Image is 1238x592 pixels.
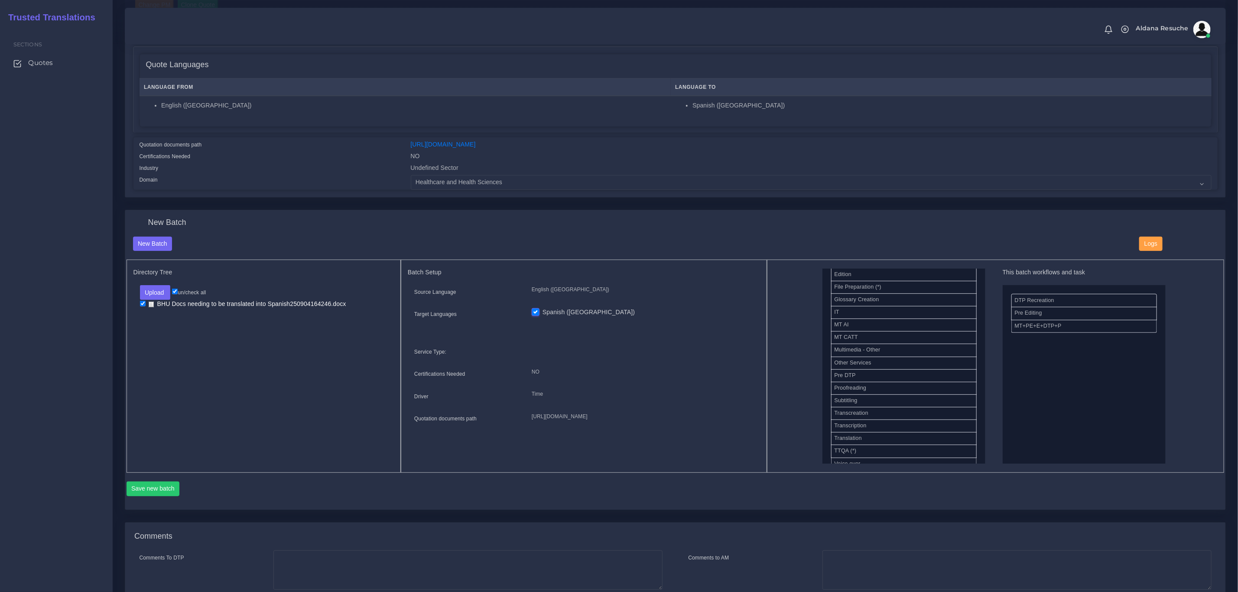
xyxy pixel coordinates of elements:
li: Other Services [831,357,977,370]
input: un/check all [172,289,178,294]
th: Language From [140,78,671,96]
li: File Preparation (*) [831,281,977,294]
li: Edition [831,268,977,281]
li: Multimedia - Other [831,344,977,357]
li: Pre DTP [831,369,977,382]
h2: Trusted Translations [2,12,95,23]
label: Quotation documents path [140,141,202,149]
h5: Batch Setup [408,269,760,276]
li: Pre Editing [1011,307,1157,320]
a: BHU Docs needing to be translated into Spanish250904164246.docx [146,300,349,308]
span: Quotes [28,58,53,68]
li: Subtitling [831,394,977,407]
a: Aldana Resucheavatar [1132,21,1214,38]
h5: This batch workflows and task [1003,269,1166,276]
h5: Directory Tree [133,269,394,276]
li: Translation [831,432,977,445]
th: Language To [671,78,1212,96]
p: NO [532,368,754,377]
label: Driver [414,393,429,400]
li: Proofreading [831,382,977,395]
li: Spanish ([GEOGRAPHIC_DATA]) [692,101,1207,110]
li: TTQA (*) [831,445,977,458]
span: Sections [13,41,42,48]
li: Transcreation [831,407,977,420]
label: Comments to AM [689,554,729,562]
li: MT CATT [831,331,977,344]
li: MT+PE+E+DTP+P [1011,320,1157,333]
span: Aldana Resuche [1136,25,1189,31]
label: Domain [140,176,158,184]
button: Save new batch [127,481,180,496]
label: Comments To DTP [140,554,184,562]
p: [URL][DOMAIN_NAME] [532,412,754,421]
li: Glossary Creation [831,293,977,306]
li: MT AI [831,319,977,332]
label: Certifications Needed [140,153,191,160]
a: Trusted Translations [2,10,95,25]
a: New Batch [133,240,172,247]
label: Certifications Needed [414,370,465,378]
a: Quotes [6,54,106,72]
button: Logs [1139,237,1162,251]
span: Logs [1144,240,1157,247]
p: English ([GEOGRAPHIC_DATA]) [532,285,754,294]
label: Spanish ([GEOGRAPHIC_DATA]) [543,308,635,317]
div: Undefined Sector [404,163,1218,175]
label: Source Language [414,288,456,296]
img: avatar [1193,21,1211,38]
h4: Comments [134,532,172,541]
h4: Quote Languages [146,60,209,70]
label: Service Type: [414,348,446,356]
label: Quotation documents path [414,415,477,423]
li: Transcription [831,420,977,433]
label: Industry [140,164,159,172]
label: Target Languages [414,310,457,318]
li: DTP Recreation [1011,294,1157,307]
p: Time [532,390,754,399]
h4: New Batch [148,218,186,228]
a: [URL][DOMAIN_NAME] [411,141,476,148]
li: English ([GEOGRAPHIC_DATA]) [161,101,666,110]
li: IT [831,306,977,319]
li: Voice over [831,458,977,471]
button: New Batch [133,237,172,251]
div: NO [404,152,1218,163]
button: Upload [140,285,171,300]
label: un/check all [172,289,206,296]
